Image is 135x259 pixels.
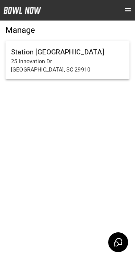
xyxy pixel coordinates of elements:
[11,57,124,66] p: 25 Innovation Dr
[5,25,130,36] h5: Manage
[3,7,41,14] img: logo
[121,3,135,17] button: open drawer
[11,47,124,57] h6: Station [GEOGRAPHIC_DATA]
[11,66,124,74] p: [GEOGRAPHIC_DATA], SC 29910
